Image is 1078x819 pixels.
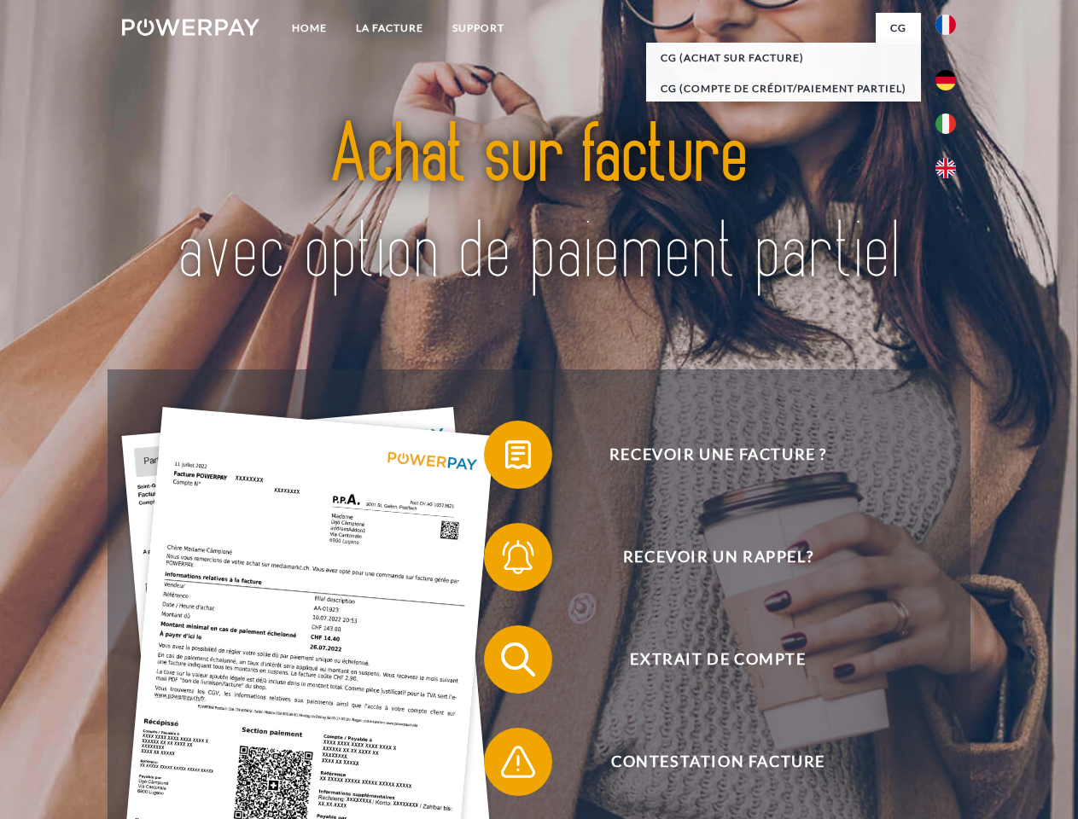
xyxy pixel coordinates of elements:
[341,13,438,44] a: LA FACTURE
[484,523,928,591] button: Recevoir un rappel?
[122,19,259,36] img: logo-powerpay-white.svg
[484,625,928,694] button: Extrait de compte
[935,15,956,35] img: fr
[484,728,928,796] button: Contestation Facture
[277,13,341,44] a: Home
[509,421,927,489] span: Recevoir une facture ?
[163,82,915,327] img: title-powerpay_fr.svg
[509,728,927,796] span: Contestation Facture
[497,741,539,783] img: qb_warning.svg
[509,523,927,591] span: Recevoir un rappel?
[935,158,956,178] img: en
[509,625,927,694] span: Extrait de compte
[484,421,928,489] button: Recevoir une facture ?
[935,70,956,90] img: de
[497,638,539,681] img: qb_search.svg
[646,43,921,73] a: CG (achat sur facture)
[876,13,921,44] a: CG
[438,13,519,44] a: Support
[497,433,539,476] img: qb_bill.svg
[646,73,921,104] a: CG (Compte de crédit/paiement partiel)
[935,113,956,134] img: it
[497,536,539,578] img: qb_bell.svg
